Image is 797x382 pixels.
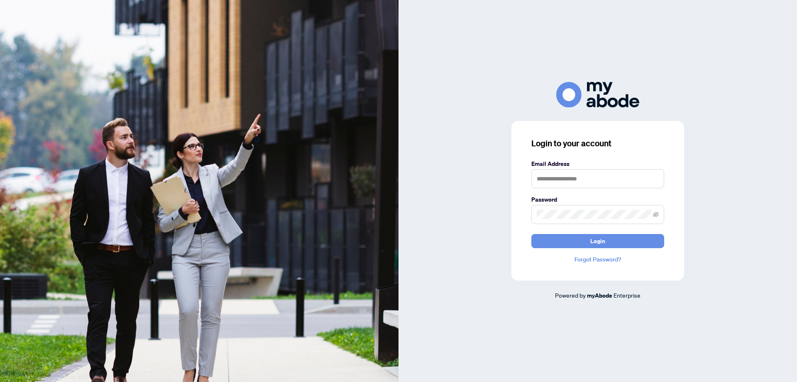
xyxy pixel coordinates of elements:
[614,291,641,299] span: Enterprise
[531,138,664,149] h3: Login to your account
[653,212,659,217] span: eye-invisible
[555,291,586,299] span: Powered by
[531,195,664,204] label: Password
[556,82,639,107] img: ma-logo
[531,255,664,264] a: Forgot Password?
[587,291,612,300] a: myAbode
[531,234,664,248] button: Login
[590,234,605,248] span: Login
[531,159,664,168] label: Email Address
